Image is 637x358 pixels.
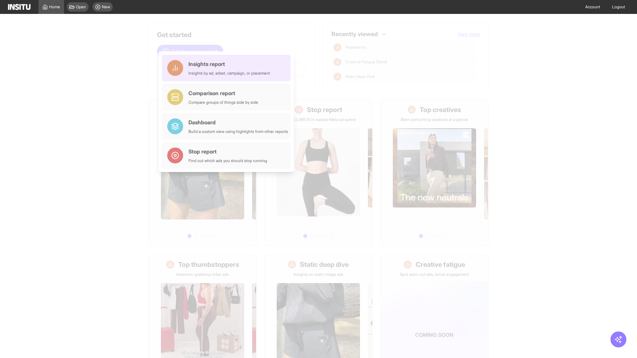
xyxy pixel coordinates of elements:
div: Stop report [188,148,267,155]
span: Home [49,4,60,10]
div: Insights report [188,60,270,68]
div: Insights by ad, adset, campaign, or placement [188,71,270,76]
img: Logo [8,4,31,10]
span: New [102,4,110,10]
div: Compare groups of things side by side [188,100,258,105]
div: Dashboard [188,118,288,126]
div: Find out which ads you should stop running [188,158,267,163]
span: Open [76,4,86,10]
div: Comparison report [188,89,258,97]
div: Build a custom view using highlights from other reports [188,129,288,134]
